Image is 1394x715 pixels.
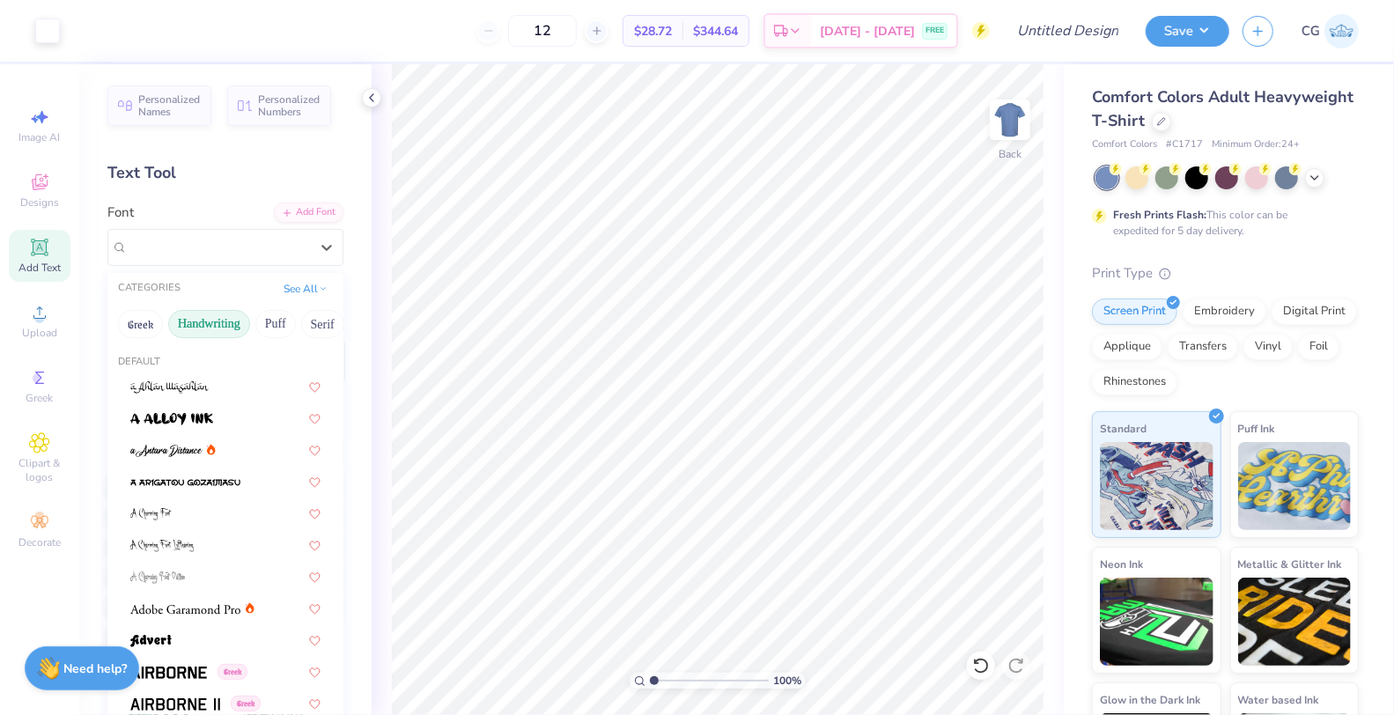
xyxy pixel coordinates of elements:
div: Back [999,146,1022,162]
span: Image AI [19,130,61,144]
div: Screen Print [1092,299,1177,325]
img: A Charming Font Outline [130,571,185,584]
div: Print Type [1092,263,1359,284]
span: Decorate [18,535,61,549]
img: a Ahlan Wasahlan [130,381,209,394]
img: Metallic & Glitter Ink [1238,578,1352,666]
button: Puff [255,310,296,338]
span: Metallic & Glitter Ink [1238,555,1342,573]
img: a Arigatou Gozaimasu [130,476,240,489]
img: Standard [1100,442,1213,530]
span: CG [1302,21,1320,41]
span: $344.64 [693,22,738,41]
button: Serif [301,310,344,338]
span: [DATE] - [DATE] [820,22,915,41]
span: Comfort Colors [1092,137,1157,152]
span: Upload [22,326,57,340]
img: A Charming Font Leftleaning [130,540,194,552]
div: This color can be expedited for 5 day delivery. [1113,207,1330,239]
img: Advert [130,635,172,647]
span: Glow in the Dark Ink [1100,690,1200,709]
span: Clipart & logos [9,456,70,484]
span: Water based Ink [1238,690,1319,709]
span: Personalized Numbers [258,93,321,118]
img: a Antara Distance [130,445,203,457]
div: Foil [1298,334,1339,360]
span: Standard [1100,419,1147,438]
span: Add Text [18,261,61,275]
strong: Fresh Prints Flash: [1113,208,1206,222]
img: Airborne II [130,698,220,711]
a: CG [1302,14,1359,48]
span: Greek [231,696,261,711]
button: Handwriting [168,310,250,338]
div: Text Tool [107,161,343,185]
img: Airborne [130,667,207,679]
input: Untitled Design [1003,13,1132,48]
span: Neon Ink [1100,555,1143,573]
div: Default [107,355,343,370]
span: $28.72 [634,22,672,41]
span: Greek [26,391,54,405]
strong: Need help? [64,660,128,677]
div: Embroidery [1183,299,1266,325]
button: See All [278,280,333,298]
div: Digital Print [1272,299,1357,325]
span: Comfort Colors Adult Heavyweight T-Shirt [1092,86,1353,131]
img: A Charming Font [130,508,172,520]
div: Applique [1092,334,1162,360]
button: Greek [118,310,163,338]
img: Adobe Garamond Pro [130,603,240,615]
div: Vinyl [1243,334,1293,360]
img: Charley Goldstein [1324,14,1359,48]
span: Personalized Names [138,93,201,118]
div: Rhinestones [1092,369,1177,395]
span: 100 % [773,673,801,689]
img: Puff Ink [1238,442,1352,530]
div: Add Font [274,203,343,223]
span: FREE [926,25,944,37]
span: # C1717 [1166,137,1203,152]
img: Back [992,102,1028,137]
span: Puff Ink [1238,419,1275,438]
span: Minimum Order: 24 + [1212,137,1300,152]
img: Neon Ink [1100,578,1213,666]
div: CATEGORIES [118,281,181,296]
button: Save [1146,16,1229,47]
img: a Alloy Ink [130,413,213,425]
div: Transfers [1168,334,1238,360]
span: Designs [20,195,59,210]
label: Font [107,203,134,223]
input: – – [508,15,577,47]
span: Greek [218,664,247,680]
